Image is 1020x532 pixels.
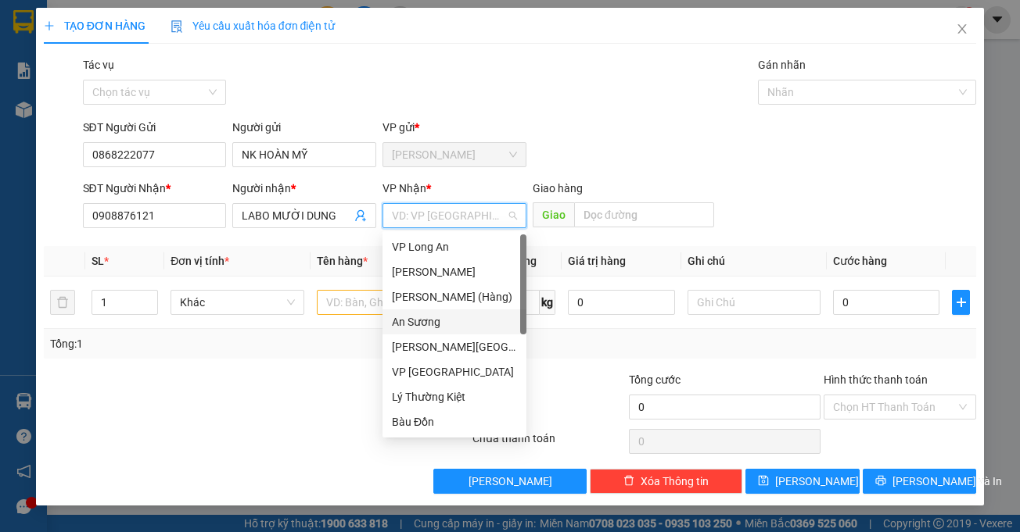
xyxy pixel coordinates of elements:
div: An Sương [382,309,526,334]
span: [PERSON_NAME] [469,473,552,490]
div: Lý Thường Kiệt [392,388,517,405]
input: 0 [568,290,674,315]
span: close [956,23,968,35]
span: user-add [354,209,367,222]
span: Tổng cước [629,373,681,386]
button: plus [952,290,970,315]
span: printer [875,475,886,487]
label: Tác vụ [83,59,114,71]
div: Mỹ Hương (Hàng) [382,284,526,309]
span: plus [44,20,55,31]
span: Giao [533,202,574,227]
img: icon [171,20,183,33]
span: [PERSON_NAME] [775,473,859,490]
input: Ghi Chú [688,290,821,315]
div: Người nhận [232,180,376,197]
div: Bàu Đồn [392,413,517,430]
span: save [758,475,769,487]
span: Tên hàng [317,255,368,267]
span: Đơn vị tính [171,255,229,267]
div: VP Long An [382,234,526,259]
div: An Sương [392,313,517,330]
div: SĐT Người Gửi [83,119,227,136]
div: VP gửi [382,119,526,136]
button: printer[PERSON_NAME] và In [863,469,977,494]
span: plus [953,296,969,309]
div: [PERSON_NAME][GEOGRAPHIC_DATA] [392,338,517,355]
div: SĐT Người Nhận [83,180,227,197]
div: Dương Minh Châu [382,334,526,359]
div: VP [GEOGRAPHIC_DATA] [392,363,517,380]
span: Mỹ Hương [392,143,517,166]
div: Mỹ Hương [382,259,526,284]
div: VP Long An [392,238,517,255]
span: Khác [180,291,294,314]
span: kg [540,290,555,315]
button: Close [940,8,984,52]
div: [PERSON_NAME] [392,263,517,280]
span: Xóa Thông tin [641,473,709,490]
input: VD: Bàn, Ghế [317,290,450,315]
div: Bàu Đồn [382,409,526,434]
div: Người gửi [232,119,376,136]
button: delete [50,290,75,315]
input: Dọc đường [574,202,714,227]
th: Ghi chú [681,246,827,277]
span: VP Nhận [382,182,426,195]
div: VP Tân Bình [382,359,526,384]
div: Tổng: 1 [50,335,395,352]
div: Chưa thanh toán [471,430,627,457]
span: Giao hàng [533,182,583,195]
label: Gán nhãn [758,59,806,71]
span: TẠO ĐƠN HÀNG [44,20,145,32]
span: Yêu cầu xuất hóa đơn điện tử [171,20,336,32]
span: Cước hàng [833,255,887,267]
button: [PERSON_NAME] [433,469,586,494]
div: [PERSON_NAME] (Hàng) [392,288,517,305]
label: Hình thức thanh toán [824,373,928,386]
button: save[PERSON_NAME] [745,469,860,494]
span: [PERSON_NAME] và In [892,473,1002,490]
button: deleteXóa Thông tin [590,469,742,494]
div: Lý Thường Kiệt [382,384,526,409]
span: SL [92,255,104,267]
span: Giá trị hàng [568,255,626,267]
span: delete [623,475,634,487]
